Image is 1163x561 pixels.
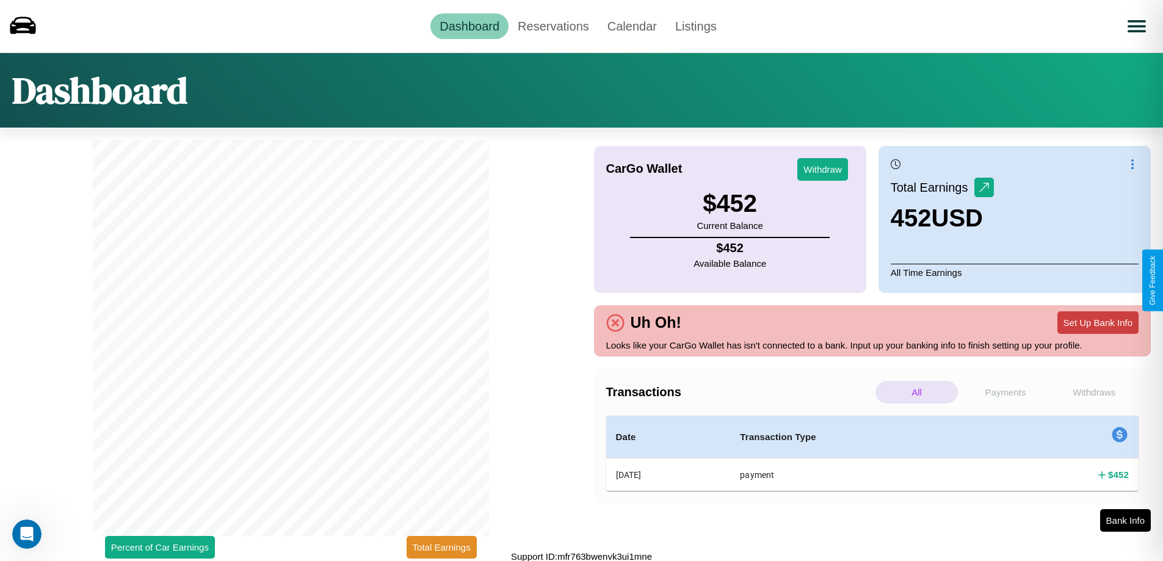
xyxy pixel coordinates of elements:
[1057,311,1139,334] button: Set Up Bank Info
[964,381,1046,404] p: Payments
[606,385,872,399] h4: Transactions
[891,204,994,232] h3: 452 USD
[697,190,763,217] h3: $ 452
[606,162,683,176] h4: CarGo Wallet
[625,314,687,331] h4: Uh Oh!
[697,217,763,234] p: Current Balance
[606,416,1139,491] table: simple table
[606,337,1139,353] p: Looks like your CarGo Wallet has isn't connected to a bank. Input up your banking info to finish ...
[891,264,1139,281] p: All Time Earnings
[1100,509,1151,532] button: Bank Info
[616,430,721,444] h4: Date
[730,458,994,491] th: payment
[1120,9,1154,43] button: Open menu
[1148,256,1157,305] div: Give Feedback
[694,241,766,255] h4: $ 452
[430,13,509,39] a: Dashboard
[740,430,984,444] h4: Transaction Type
[666,13,726,39] a: Listings
[12,519,42,549] iframe: Intercom live chat
[606,458,731,491] th: [DATE]
[797,158,848,181] button: Withdraw
[875,381,958,404] p: All
[1053,381,1136,404] p: Withdraws
[407,536,477,559] button: Total Earnings
[12,65,187,115] h1: Dashboard
[598,13,666,39] a: Calendar
[694,255,766,272] p: Available Balance
[1108,468,1129,481] h4: $ 452
[509,13,598,39] a: Reservations
[105,536,215,559] button: Percent of Car Earnings
[891,176,974,198] p: Total Earnings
